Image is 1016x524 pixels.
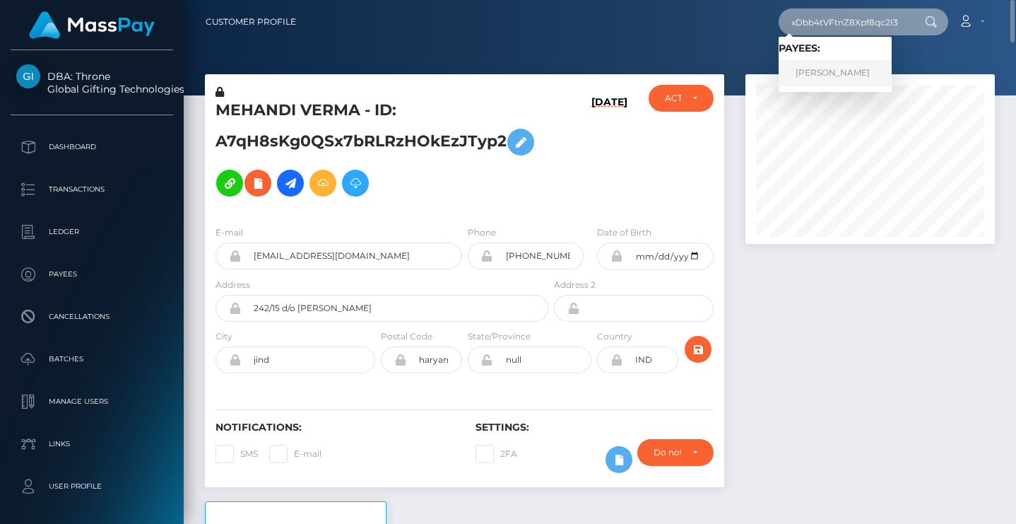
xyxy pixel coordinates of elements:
[11,299,173,334] a: Cancellations
[11,257,173,292] a: Payees
[591,96,627,209] h6: [DATE]
[277,170,304,197] a: Initiate Payout
[637,439,714,466] button: Do not require
[779,60,892,86] a: [PERSON_NAME]
[215,226,243,239] label: E-mail
[16,136,167,158] p: Dashboard
[654,447,681,458] div: Do not require
[206,7,296,37] a: Customer Profile
[215,279,250,291] label: Address
[11,384,173,419] a: Manage Users
[215,100,541,204] h5: MEHANDI VERMA - ID: A7qH8sKg0QSx7bRLRzHOkEzJTyp2
[468,330,531,343] label: State/Province
[11,129,173,165] a: Dashboard
[215,445,258,463] label: SMS
[475,421,714,433] h6: Settings:
[11,214,173,250] a: Ledger
[11,342,173,377] a: Batches
[649,85,714,112] button: ACTIVE
[16,433,167,455] p: Links
[16,306,167,327] p: Cancellations
[16,179,167,200] p: Transactions
[16,349,167,370] p: Batches
[468,226,496,239] label: Phone
[665,93,682,104] div: ACTIVE
[11,70,173,95] span: DBA: Throne Global Gifting Technologies Inc
[215,421,454,433] h6: Notifications:
[16,64,40,88] img: Global Gifting Technologies Inc
[554,279,596,291] label: Address 2
[215,330,232,343] label: City
[11,426,173,462] a: Links
[11,469,173,504] a: User Profile
[16,476,167,497] p: User Profile
[779,8,911,35] input: Search...
[16,221,167,243] p: Ledger
[597,226,651,239] label: Date of Birth
[597,330,632,343] label: Country
[475,445,517,463] label: 2FA
[29,11,155,39] img: MassPay Logo
[16,264,167,285] p: Payees
[11,172,173,207] a: Transactions
[779,42,892,54] h6: Payees:
[269,445,321,463] label: E-mail
[16,391,167,412] p: Manage Users
[381,330,432,343] label: Postal Code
